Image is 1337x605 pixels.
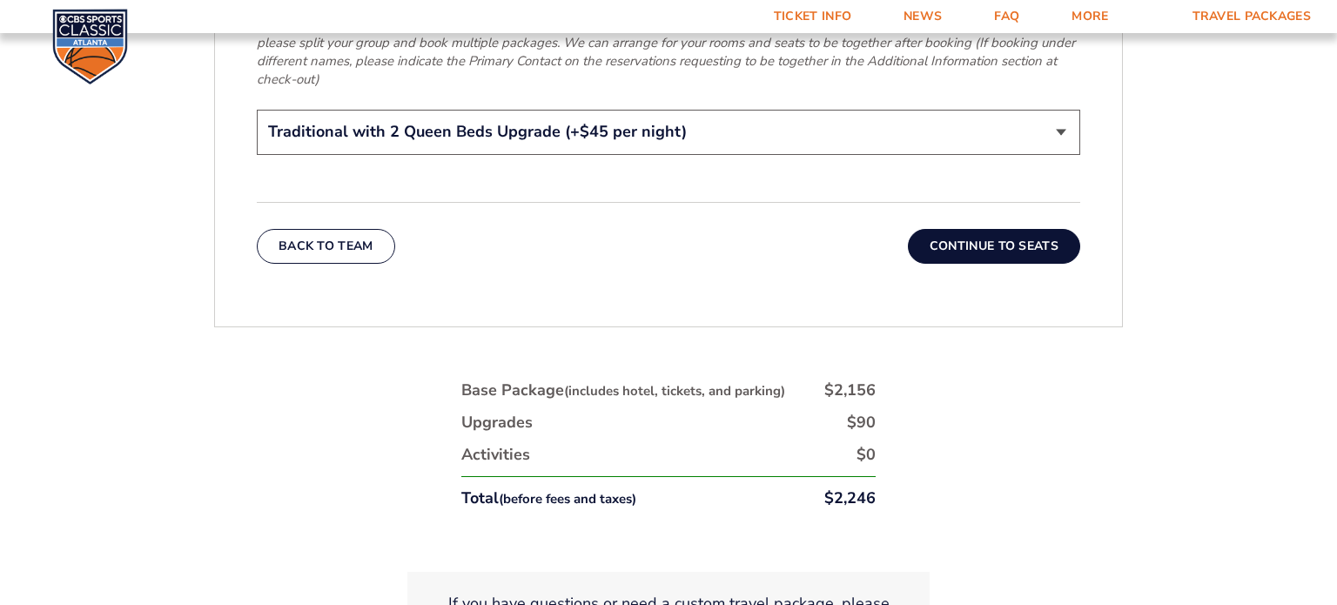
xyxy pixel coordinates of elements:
[461,487,636,509] div: Total
[461,444,530,466] div: Activities
[257,229,395,264] button: Back To Team
[257,16,1075,88] em: Please note: each travel package includes one hotel room/suite for the total number of People sel...
[564,382,785,400] small: (includes hotel, tickets, and parking)
[824,487,876,509] div: $2,246
[461,412,533,434] div: Upgrades
[52,9,128,84] img: CBS Sports Classic
[857,444,876,466] div: $0
[824,380,876,401] div: $2,156
[461,380,785,401] div: Base Package
[847,412,876,434] div: $90
[499,490,636,508] small: (before fees and taxes)
[908,229,1080,264] button: Continue To Seats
